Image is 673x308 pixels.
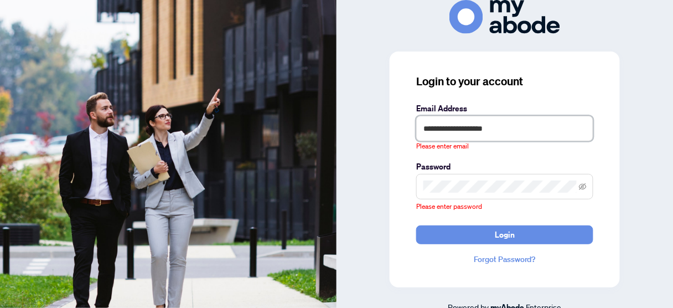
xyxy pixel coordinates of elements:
[579,183,587,191] span: eye-invisible
[495,226,515,244] span: Login
[416,74,593,89] h3: Login to your account
[416,225,593,244] button: Login
[416,161,593,173] label: Password
[416,253,593,265] a: Forgot Password?
[416,141,469,152] span: Please enter email
[416,102,593,115] label: Email Address
[416,202,482,211] span: Please enter password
